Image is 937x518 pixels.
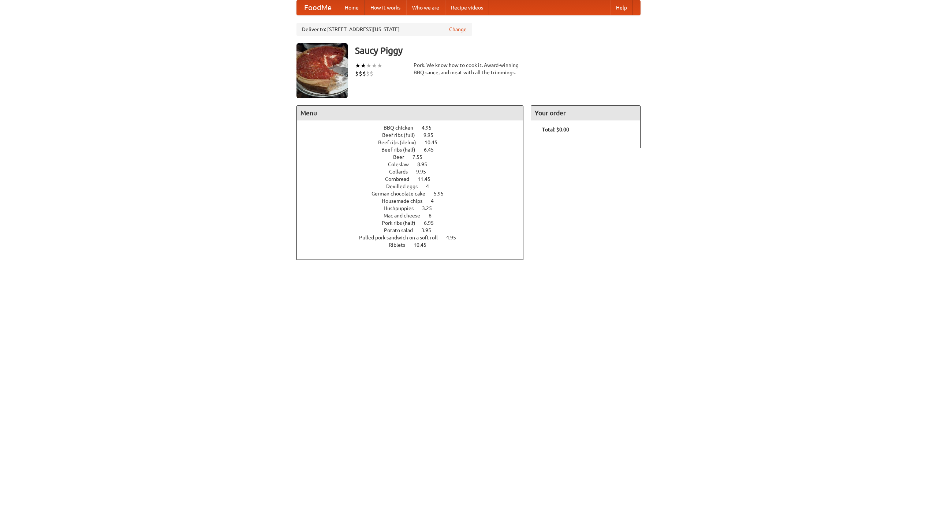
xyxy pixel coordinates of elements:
span: 10.45 [414,242,434,248]
a: Collards 9.95 [389,169,440,175]
img: angular.jpg [296,43,348,98]
span: Pork ribs (half) [382,220,423,226]
li: ★ [366,62,372,70]
li: ★ [372,62,377,70]
span: 11.45 [418,176,438,182]
span: Pulled pork sandwich on a soft roll [359,235,445,241]
span: BBQ chicken [384,125,421,131]
a: Housemade chips 4 [382,198,447,204]
span: 5.95 [434,191,451,197]
span: German chocolate cake [372,191,433,197]
a: Beef ribs (delux) 10.45 [378,139,451,145]
span: 4.95 [422,125,439,131]
a: BBQ chicken 4.95 [384,125,445,131]
a: Beef ribs (half) 6.45 [381,147,447,153]
span: 4 [431,198,441,204]
a: Pork ribs (half) 6.95 [382,220,447,226]
span: 3.95 [421,227,438,233]
a: Hushpuppies 3.25 [384,205,445,211]
div: Pork. We know how to cook it. Award-winning BBQ sauce, and meat with all the trimmings. [414,62,523,76]
a: Mac and cheese 6 [384,213,445,219]
li: $ [355,70,359,78]
span: Mac and cheese [384,213,428,219]
span: 10.45 [425,139,445,145]
a: Coleslaw 8.95 [388,161,441,167]
a: How it works [365,0,406,15]
span: 6 [429,213,439,219]
li: $ [362,70,366,78]
span: Potato salad [384,227,420,233]
span: Beef ribs (full) [382,132,422,138]
a: Potato salad 3.95 [384,227,445,233]
span: 9.95 [416,169,433,175]
li: ★ [361,62,366,70]
a: Recipe videos [445,0,489,15]
span: Cornbread [385,176,417,182]
a: Beef ribs (full) 9.95 [382,132,447,138]
span: 4.95 [446,235,463,241]
span: Riblets [389,242,412,248]
span: Beef ribs (half) [381,147,423,153]
span: 6.45 [424,147,441,153]
span: 7.55 [412,154,430,160]
span: 6.95 [424,220,441,226]
span: 3.25 [422,205,439,211]
span: Beef ribs (delux) [378,139,423,145]
span: Hushpuppies [384,205,421,211]
a: Who we are [406,0,445,15]
span: 4 [426,183,436,189]
li: $ [359,70,362,78]
h4: Menu [297,106,523,120]
li: $ [366,70,370,78]
h4: Your order [531,106,640,120]
span: Collards [389,169,415,175]
span: Devilled eggs [386,183,425,189]
h3: Saucy Piggy [355,43,641,58]
a: Devilled eggs 4 [386,183,443,189]
a: FoodMe [297,0,339,15]
span: Beer [393,154,411,160]
span: Coleslaw [388,161,416,167]
li: ★ [355,62,361,70]
span: 9.95 [423,132,441,138]
a: Home [339,0,365,15]
a: Beer 7.55 [393,154,436,160]
div: Deliver to: [STREET_ADDRESS][US_STATE] [296,23,472,36]
b: Total: $0.00 [542,127,569,133]
a: Riblets 10.45 [389,242,440,248]
li: $ [370,70,373,78]
a: Pulled pork sandwich on a soft roll 4.95 [359,235,470,241]
a: Help [610,0,633,15]
a: Cornbread 11.45 [385,176,444,182]
a: Change [449,26,467,33]
span: Housemade chips [382,198,430,204]
a: German chocolate cake 5.95 [372,191,457,197]
span: 8.95 [417,161,434,167]
li: ★ [377,62,382,70]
